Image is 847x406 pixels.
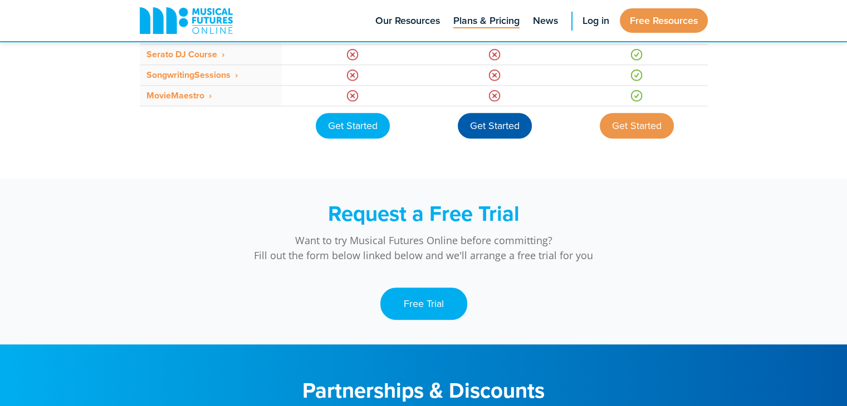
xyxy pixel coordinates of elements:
img: No [347,49,358,60]
div: Get Started [600,113,674,138]
img: No [489,90,500,101]
strong: Serato DJ Course ‎ › [146,48,224,61]
img: Yes [631,90,642,101]
img: Yes [631,49,642,60]
strong: SongwritingSessions ‎ › [146,68,238,81]
a: Serato DJ Course ‎ › [146,49,224,60]
img: No [489,49,500,60]
a: Free Resources [620,8,708,33]
p: Want to try Musical Futures Online before committing? Fill out the form below linked below and we... [207,226,641,263]
span: Log in [582,13,609,28]
a: MovieMaestro ‎ › [146,91,212,101]
img: No [347,90,358,101]
img: Yes [631,70,642,81]
div: Get Started [458,113,532,138]
span: Plans & Pricing [453,13,520,28]
a: SongwritingSessions ‎ › [146,70,238,80]
span: News [533,13,558,28]
span: Our Resources [375,13,440,28]
a: Free Trial [380,288,467,320]
div: Get Started [316,113,390,138]
img: No [347,70,358,81]
img: No [489,70,500,81]
strong: MovieMaestro ‎ › [146,89,212,102]
h2: Request a Free Trial [207,201,641,226]
strong: Partnerships & Discounts [302,375,545,405]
